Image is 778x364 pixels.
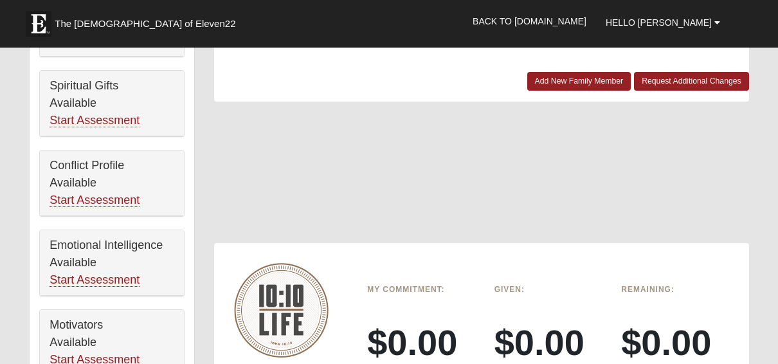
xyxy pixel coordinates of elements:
[527,72,631,91] a: Add New Family Member
[26,11,51,37] img: Eleven22 logo
[596,6,730,39] a: Hello [PERSON_NAME]
[55,17,235,30] span: The [DEMOGRAPHIC_DATA] of Eleven22
[40,230,183,296] div: Emotional Intelligence Available
[234,263,329,358] img: 10-10-Life-logo-round-no-scripture.png
[50,194,140,207] a: Start Assessment
[634,72,749,91] a: Request Additional Changes
[606,17,712,28] span: Hello [PERSON_NAME]
[494,321,602,364] h3: $0.00
[367,285,475,294] h6: My Commitment:
[50,114,140,127] a: Start Assessment
[19,5,276,37] a: The [DEMOGRAPHIC_DATA] of Eleven22
[40,150,183,216] div: Conflict Profile Available
[621,285,729,294] h6: Remaining:
[621,321,729,364] h3: $0.00
[494,285,602,294] h6: Given:
[50,273,140,287] a: Start Assessment
[40,71,183,136] div: Spiritual Gifts Available
[367,321,475,364] h3: $0.00
[463,5,596,37] a: Back to [DOMAIN_NAME]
